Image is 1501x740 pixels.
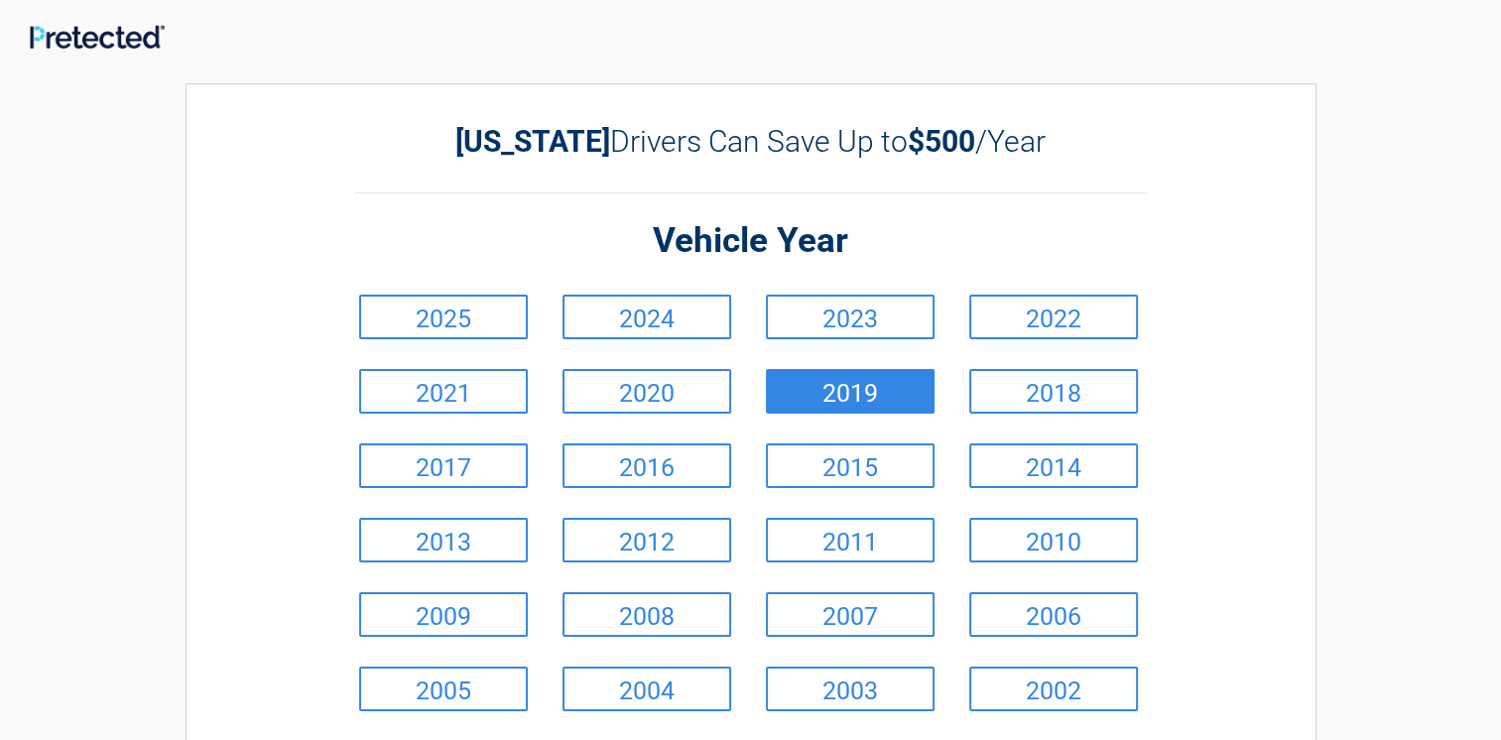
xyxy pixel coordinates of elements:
a: 2004 [563,667,731,711]
a: 2007 [766,592,935,637]
a: 2011 [766,518,935,562]
a: 2006 [969,592,1138,637]
h2: Drivers Can Save Up to /Year [354,124,1148,159]
a: 2022 [969,295,1138,339]
a: 2025 [359,295,528,339]
a: 2003 [766,667,935,711]
a: 2002 [969,667,1138,711]
b: [US_STATE] [455,124,610,159]
a: 2023 [766,295,935,339]
a: 2012 [563,518,731,562]
a: 2009 [359,592,528,637]
h2: Vehicle Year [354,218,1148,265]
a: 2008 [563,592,731,637]
img: Main Logo [30,25,165,50]
a: 2020 [563,369,731,414]
a: 2014 [969,443,1138,488]
a: 2015 [766,443,935,488]
a: 2013 [359,518,528,562]
a: 2024 [563,295,731,339]
a: 2010 [969,518,1138,562]
a: 2018 [969,369,1138,414]
a: 2019 [766,369,935,414]
a: 2021 [359,369,528,414]
a: 2017 [359,443,528,488]
a: 2016 [563,443,731,488]
a: 2005 [359,667,528,711]
b: $500 [908,124,975,159]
